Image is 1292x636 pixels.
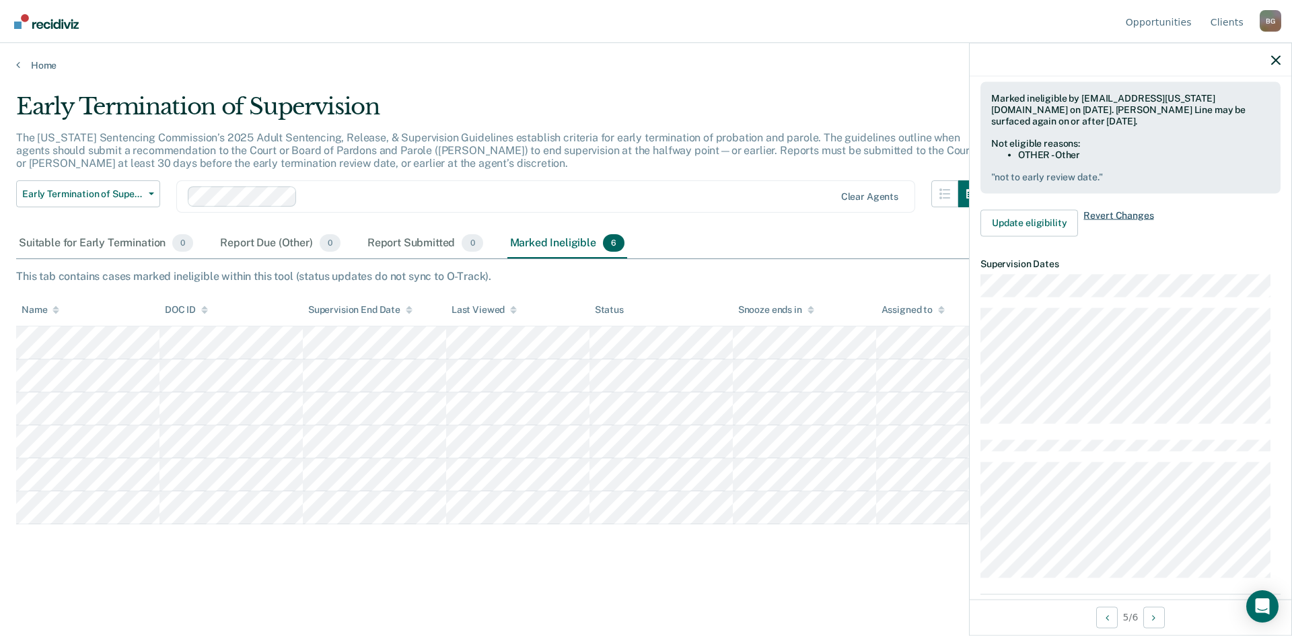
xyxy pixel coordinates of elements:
[16,93,985,131] div: Early Termination of Supervision
[320,234,340,252] span: 0
[462,234,482,252] span: 0
[165,304,208,316] div: DOC ID
[841,191,898,203] div: Clear agents
[970,599,1291,635] div: 5 / 6
[16,131,974,170] p: The [US_STATE] Sentencing Commission’s 2025 Adult Sentencing, Release, & Supervision Guidelines e...
[217,229,343,258] div: Report Due (Other)
[16,59,1276,71] a: Home
[1018,149,1270,161] li: OTHER - Other
[738,304,814,316] div: Snooze ends in
[16,229,196,258] div: Suitable for Early Termination
[16,270,1276,283] div: This tab contains cases marked ineligible within this tool (status updates do not sync to O-Track).
[603,234,624,252] span: 6
[452,304,517,316] div: Last Viewed
[991,138,1270,149] div: Not eligible reasons:
[980,209,1078,236] button: Update eligibility
[507,229,628,258] div: Marked Ineligible
[172,234,193,252] span: 0
[1096,606,1118,628] button: Previous Opportunity
[22,304,59,316] div: Name
[1260,10,1281,32] button: Profile dropdown button
[365,229,486,258] div: Report Submitted
[14,14,79,29] img: Recidiviz
[595,304,624,316] div: Status
[308,304,412,316] div: Supervision End Date
[1260,10,1281,32] div: B G
[1083,209,1153,236] span: Revert Changes
[980,258,1281,269] dt: Supervision Dates
[22,188,143,200] span: Early Termination of Supervision
[1143,606,1165,628] button: Next Opportunity
[882,304,945,316] div: Assigned to
[991,171,1270,182] pre: " not to early review date. "
[991,93,1270,127] div: Marked ineligible by [EMAIL_ADDRESS][US_STATE][DOMAIN_NAME] on [DATE]. [PERSON_NAME] Line may be ...
[1246,590,1279,623] div: Open Intercom Messenger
